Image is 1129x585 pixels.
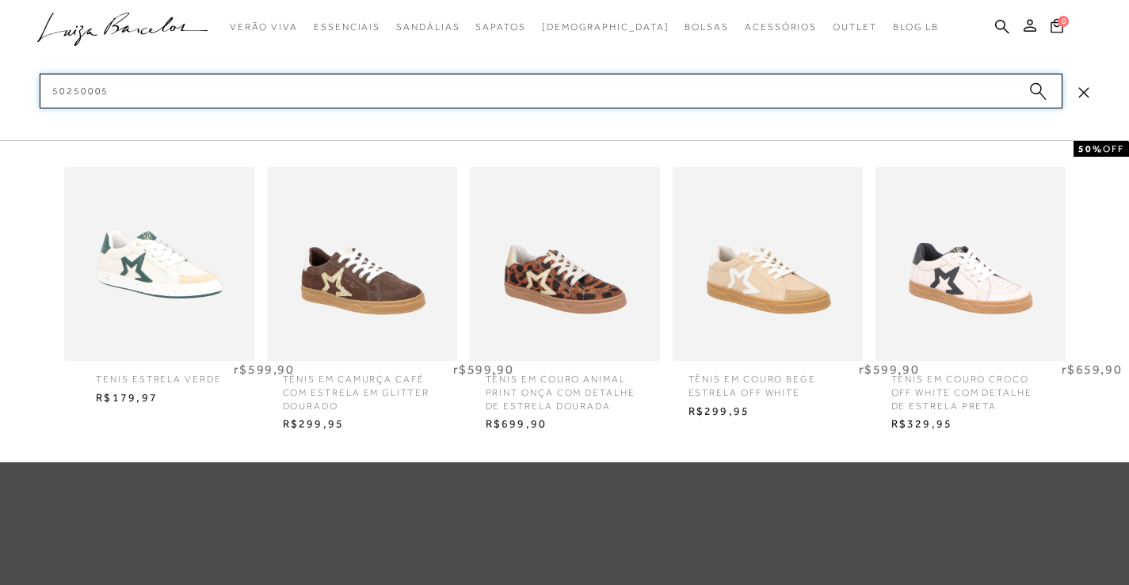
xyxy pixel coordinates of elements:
img: TÊNIS EM CAMURÇA CAFÉ COM ESTRELA EM GLITTER DOURADO [267,139,457,389]
a: TÊNIS EM COURO CROCO OFF WHITE COM DETALHE DE ESTRELA PRETA 50%OFF TÊNIS EM COURO CROCO OFF WHITE... [872,167,1070,436]
a: TÊNIS EM COURO ANIMAL PRINT ONÇA COM DETALHE DE ESTRELA DOURADA TÊNIS EM COURO ANIMAL PRINT ONÇA ... [466,167,664,436]
span: Verão Viva [230,21,298,32]
a: categoryNavScreenReaderText [475,13,525,42]
span: Outlet [833,21,877,32]
span: R$179,97 [84,386,233,410]
span: R$329,95 [879,412,1062,436]
span: 0 [1058,16,1069,27]
span: Sandálias [396,21,460,32]
span: TÊNIS EM COURO ANIMAL PRINT ONÇA COM DETALHE DE ESTRELA DOURADA [474,361,656,412]
img: TÊNIS EM COURO CROCO OFF WHITE COM DETALHE DE ESTRELA PRETA [875,139,1066,389]
a: categoryNavScreenReaderText [833,13,877,42]
span: TÊNIS EM CAMURÇA CAFÉ COM ESTRELA EM GLITTER DOURADO [271,361,453,412]
span: R$299,95 [271,412,453,436]
a: categoryNavScreenReaderText [230,13,298,42]
span: Sapatos [475,21,525,32]
span: TÊNIS EM COURO CROCO OFF WHITE COM DETALHE DE ESTRELA PRETA [879,361,1062,412]
span: Essenciais [314,21,380,32]
a: TENIS ESTRELA VERDE 70%OFF TENIS ESTRELA VERDE R$599,90 R$179,97 [60,167,258,409]
span: [DEMOGRAPHIC_DATA] [542,21,669,32]
a: BLOG LB [893,13,939,42]
a: TÊNIS EM COURO BEGE ESTRELA OFF WHITE 50%OFF TÊNIS EM COURO BEGE ESTRELA OFF WHITE R$599,90 R$299,95 [669,167,867,423]
button: 0 [1046,17,1068,39]
span: Bolsas [685,21,729,32]
span: R$699,90 [474,412,656,436]
a: categoryNavScreenReaderText [314,13,380,42]
span: Acessórios [745,21,817,32]
a: categoryNavScreenReaderText [396,13,460,42]
span: R$299,95 [677,400,859,424]
span: TÊNIS EM COURO BEGE ESTRELA OFF WHITE [677,361,859,400]
a: categoryNavScreenReaderText [685,13,729,42]
span: OFF [1103,143,1124,154]
span: BLOG LB [893,21,939,32]
strong: 50% [1078,143,1103,154]
span: TENIS ESTRELA VERDE [84,361,233,386]
img: TENIS ESTRELA VERDE [64,139,254,389]
a: categoryNavScreenReaderText [745,13,817,42]
a: TÊNIS EM CAMURÇA CAFÉ COM ESTRELA EM GLITTER DOURADO 50%OFF TÊNIS EM CAMURÇA CAFÉ COM ESTRELA EM ... [263,167,461,436]
img: TÊNIS EM COURO ANIMAL PRINT ONÇA COM DETALHE DE ESTRELA DOURADA [470,139,660,389]
input: Buscar. [40,74,1062,108]
a: noSubCategoriesText [542,13,669,42]
img: TÊNIS EM COURO BEGE ESTRELA OFF WHITE [673,139,863,389]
